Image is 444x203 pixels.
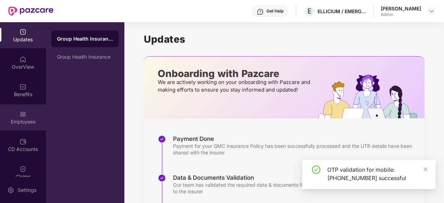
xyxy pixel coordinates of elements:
[319,75,425,118] img: hrOnboarding
[381,12,421,17] div: Admin
[57,54,113,60] div: Group Health Insurance
[19,138,26,145] img: svg+xml;base64,PHN2ZyBpZD0iQ0RfQWNjb3VudHMiIGRhdGEtbmFtZT0iQ0QgQWNjb3VudHMiIHhtbG5zPSJodHRwOi8vd3...
[381,5,421,12] div: [PERSON_NAME]
[7,187,14,194] img: svg+xml;base64,PHN2ZyBpZD0iU2V0dGluZy0yMHgyMCIgeG1sbnM9Imh0dHA6Ly93d3cudzMub3JnLzIwMDAvc3ZnIiB3aW...
[158,70,312,77] p: Onboarding with Pazcare
[312,166,320,174] span: check-circle
[173,181,418,195] div: Our team has validated the required data & documents for the insurance policy copy and submitted ...
[57,35,113,42] div: Group Health Insurance
[19,56,26,63] img: svg+xml;base64,PHN2ZyBpZD0iSG9tZSIgeG1sbnM9Imh0dHA6Ly93d3cudzMub3JnLzIwMDAvc3ZnIiB3aWR0aD0iMjAiIG...
[423,167,428,172] span: close
[19,166,26,172] img: svg+xml;base64,PHN2ZyBpZD0iQ2xhaW0iIHhtbG5zPSJodHRwOi8vd3d3LnczLm9yZy8yMDAwL3N2ZyIgd2lkdGg9IjIwIi...
[257,8,264,15] img: svg+xml;base64,PHN2ZyBpZD0iSGVscC0zMngzMiIgeG1sbnM9Imh0dHA6Ly93d3cudzMub3JnLzIwMDAvc3ZnIiB3aWR0aD...
[173,174,418,181] div: Data & Documents Validation
[16,187,39,194] div: Settings
[158,135,166,143] img: svg+xml;base64,PHN2ZyBpZD0iU3RlcC1Eb25lLTMyeDMyIiB4bWxucz0iaHR0cDovL3d3dy53My5vcmcvMjAwMC9zdmciIH...
[19,28,26,35] img: svg+xml;base64,PHN2ZyBpZD0iVXBkYXRlZCIgeG1sbnM9Imh0dHA6Ly93d3cudzMub3JnLzIwMDAvc3ZnIiB3aWR0aD0iMj...
[158,174,166,182] img: svg+xml;base64,PHN2ZyBpZD0iU3RlcC1Eb25lLTMyeDMyIiB4bWxucz0iaHR0cDovL3d3dy53My5vcmcvMjAwMC9zdmciIH...
[8,7,54,16] img: New Pazcare Logo
[307,7,312,15] span: E
[318,8,366,15] div: ELLICIUM / EMERGYS SOLUTIONS PRIVATE LIMITED
[144,33,425,45] h1: Updates
[173,135,418,143] div: Payment Done
[429,8,434,14] img: svg+xml;base64,PHN2ZyBpZD0iRHJvcGRvd24tMzJ4MzIiIHhtbG5zPSJodHRwOi8vd3d3LnczLm9yZy8yMDAwL3N2ZyIgd2...
[19,111,26,118] img: svg+xml;base64,PHN2ZyBpZD0iRW1wbG95ZWVzIiB4bWxucz0iaHR0cDovL3d3dy53My5vcmcvMjAwMC9zdmciIHdpZHRoPS...
[173,143,418,156] div: Payment for your GMC Insurance Policy has been successfully processed and the UTR details have be...
[19,83,26,90] img: svg+xml;base64,PHN2ZyBpZD0iQmVuZWZpdHMiIHhtbG5zPSJodHRwOi8vd3d3LnczLm9yZy8yMDAwL3N2ZyIgd2lkdGg9Ij...
[266,8,283,14] div: Get Help
[158,78,312,94] p: We are actively working on your onboarding with Pazcare and making efforts to ensure you stay inf...
[327,166,427,182] div: OTP validation for mobile: [PHONE_NUMBER] successful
